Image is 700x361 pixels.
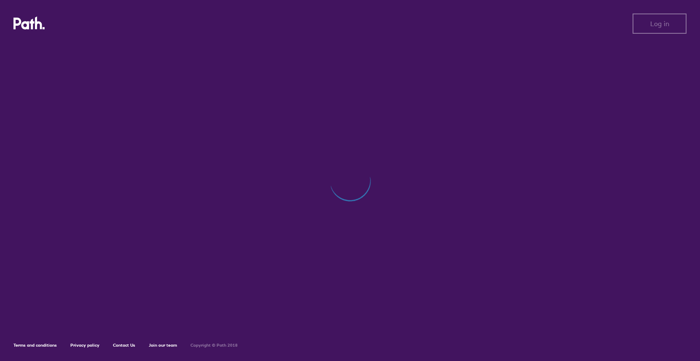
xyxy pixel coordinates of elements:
span: Log in [650,20,669,27]
h6: Copyright © Path 2018 [190,343,238,348]
a: Join our team [149,342,177,348]
a: Terms and conditions [13,342,57,348]
button: Log in [633,13,687,34]
a: Contact Us [113,342,135,348]
a: Privacy policy [70,342,99,348]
